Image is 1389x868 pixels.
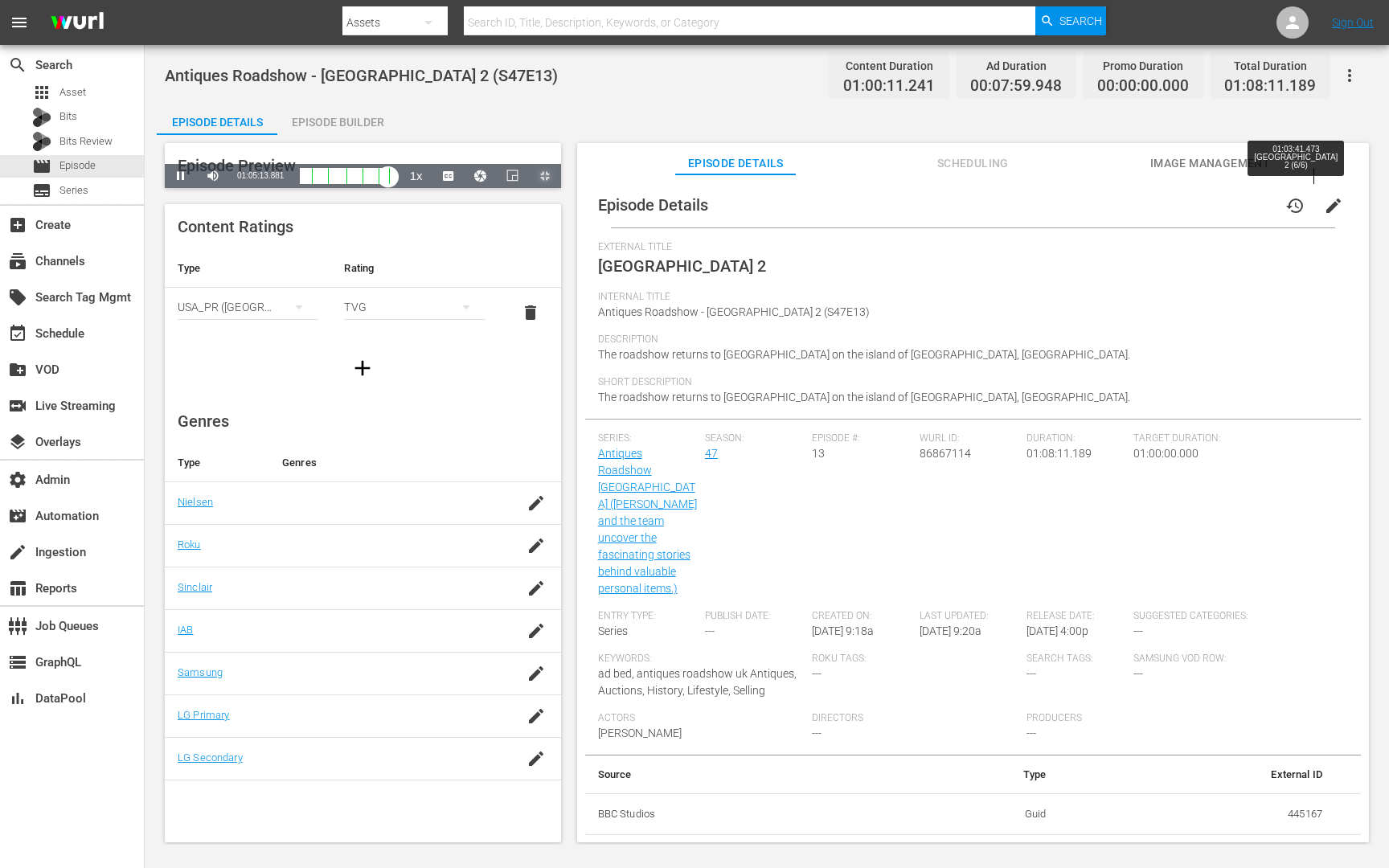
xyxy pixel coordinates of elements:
span: 13 [812,447,825,460]
span: --- [1026,667,1036,680]
span: Asset [59,84,86,100]
span: External Title [598,241,1340,254]
span: 01:00:11.241 [843,77,935,96]
div: TVG [344,285,485,330]
span: 00:00:00.000 [1097,77,1189,96]
div: Episode Details [157,103,277,141]
span: Target Duration: [1133,432,1340,445]
th: External ID [1059,755,1335,794]
span: --- [1026,727,1036,739]
span: --- [1133,624,1143,637]
th: Type [884,755,1059,794]
div: Promo Duration [1097,55,1189,77]
span: Duration: [1026,432,1125,445]
span: 01:08:11.189 [1224,77,1316,96]
span: 01:05:13.881 [237,171,284,180]
td: 445167 [1059,793,1335,835]
span: 01:00:00.000 [1133,447,1198,460]
span: Overlays [8,432,27,452]
th: Source [585,755,884,794]
span: Bits [59,108,77,125]
span: Ingestion [8,542,27,562]
span: Scheduling [912,154,1033,174]
span: Automation [8,506,27,526]
span: Episode [59,158,96,174]
span: Internal Title [598,291,1340,304]
span: 00:07:59.948 [970,77,1062,96]
span: Image Management [1149,154,1270,174]
button: Jump To Time [465,164,497,188]
span: Series [59,182,88,199]
span: Description [598,334,1340,346]
span: ad bed, antiques roadshow uk Antiques, Auctions, History, Lifestyle, Selling [598,667,797,697]
span: Episode Preview [178,156,296,175]
span: Content Ratings [178,217,293,236]
span: Channels [8,252,27,271]
span: VOD [8,360,27,379]
button: history [1276,186,1314,225]
th: Rating [331,249,498,288]
button: Playback Rate [400,164,432,188]
th: BBC Studios [585,793,884,835]
span: Created On: [812,610,911,623]
span: Antiques Roadshow - [GEOGRAPHIC_DATA] 2 (S47E13) [598,305,870,318]
td: Guid [884,793,1059,835]
div: USA_PR ([GEOGRAPHIC_DATA]) [178,285,318,330]
div: Progress Bar [300,168,391,184]
span: Entry Type: [598,610,697,623]
span: Series [598,624,628,637]
span: Episode Details [598,195,708,215]
a: Sign Out [1332,16,1374,29]
th: Type [165,249,331,288]
table: simple table [585,755,1361,836]
span: Admin [8,470,27,489]
span: Release Date: [1026,610,1125,623]
div: Bits Review [32,132,51,151]
a: Antiques Roadshow [GEOGRAPHIC_DATA] ([PERSON_NAME] and the team uncover the fascinating stories b... [598,447,697,595]
span: Reports [8,579,27,598]
span: [DATE] 4:00p [1026,624,1088,637]
a: Sinclair [178,581,212,593]
span: Keywords: [598,653,805,665]
span: Wurl ID: [920,432,1018,445]
span: --- [705,624,715,637]
span: Directors [812,712,1018,725]
span: Search Tag Mgmt [8,288,27,307]
span: Suggested Categories: [1133,610,1340,623]
span: Antiques Roadshow - [GEOGRAPHIC_DATA] 2 (S47E13) [165,66,558,85]
button: edit [1314,186,1353,225]
span: Search [8,55,27,75]
span: Search Tags: [1026,653,1125,665]
span: Genres [178,411,229,431]
span: Create [8,215,27,235]
span: Series: [598,432,697,445]
span: Episode [32,157,51,176]
span: Roku Tags: [812,653,1018,665]
div: Episode Builder [277,103,398,141]
span: 86867114 [920,447,971,460]
span: edit [1324,196,1343,215]
button: Pause [165,164,197,188]
table: simple table [165,249,561,338]
span: Job Queues [8,616,27,636]
button: Search [1035,6,1106,35]
a: 47 [705,447,718,460]
a: Samsung [178,666,223,678]
img: ans4CAIJ8jUAAAAAAAAAAAAAAAAAAAAAAAAgQb4GAAAAAAAAAAAAAAAAAAAAAAAAJMjXAAAAAAAAAAAAAAAAAAAAAAAAgAT5G... [39,4,116,42]
span: [GEOGRAPHIC_DATA] 2 [598,256,766,276]
span: Search [1059,6,1102,35]
th: Genres [269,444,511,482]
button: Picture-in-Picture [497,164,529,188]
span: Live Streaming [8,396,27,416]
span: The roadshow returns to [GEOGRAPHIC_DATA] on the island of [GEOGRAPHIC_DATA], [GEOGRAPHIC_DATA]. [598,391,1130,403]
button: Exit Fullscreen [529,164,561,188]
span: Samsung VOD Row: [1133,653,1232,665]
span: [PERSON_NAME] [598,727,682,739]
div: Ad Duration [970,55,1062,77]
span: Producers [1026,712,1233,725]
span: Asset [32,83,51,102]
span: menu [10,13,29,32]
span: Actors [598,712,805,725]
button: Captions [432,164,465,188]
span: GraphQL [8,653,27,672]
